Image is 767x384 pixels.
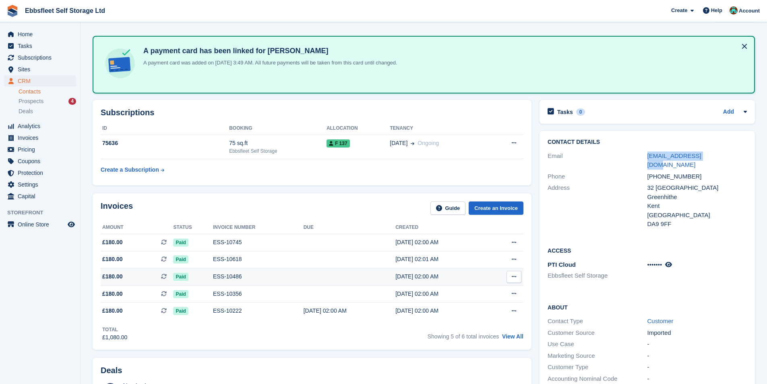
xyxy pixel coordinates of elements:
[548,303,747,311] h2: About
[557,108,573,116] h2: Tasks
[647,374,747,384] div: -
[395,255,487,264] div: [DATE] 02:01 AM
[304,307,395,315] div: [DATE] 02:00 AM
[68,98,76,105] div: 4
[6,5,19,17] img: stora-icon-8386f47178a22dfd0bd8f6a31ec36ba5ce8667c1dd55bd0f319d3a0aa187defe.svg
[548,363,647,372] div: Customer Type
[647,220,747,229] div: DA9 9FF
[430,201,466,215] a: Guide
[304,221,395,234] th: Due
[19,108,33,115] span: Deals
[647,152,701,168] a: [EMAIL_ADDRESS][DOMAIN_NAME]
[4,52,76,63] a: menu
[101,162,164,177] a: Create a Subscription
[395,290,487,298] div: [DATE] 02:00 AM
[18,75,66,87] span: CRM
[647,193,747,202] div: Greenhithe
[213,221,304,234] th: Invoice number
[66,220,76,229] a: Preview store
[173,221,213,234] th: Status
[18,52,66,63] span: Subscriptions
[327,139,350,147] span: F 137
[390,122,489,135] th: Tenancy
[730,6,738,15] img: George Spring
[395,307,487,315] div: [DATE] 02:00 AM
[502,333,523,340] a: View All
[739,7,760,15] span: Account
[647,363,747,372] div: -
[101,201,133,215] h2: Invoices
[548,328,647,338] div: Customer Source
[4,75,76,87] a: menu
[229,139,327,147] div: 75 sq.ft
[548,183,647,229] div: Address
[18,167,66,179] span: Protection
[469,201,523,215] a: Create an Invoice
[213,272,304,281] div: ESS-10486
[213,238,304,247] div: ESS-10745
[7,209,80,217] span: Storefront
[18,219,66,230] span: Online Store
[647,328,747,338] div: Imported
[103,46,137,80] img: card-linked-ebf98d0992dc2aeb22e95c0e3c79077019eb2392cfd83c6a337811c24bc77127.svg
[101,166,159,174] div: Create a Subscription
[19,88,76,95] a: Contacts
[102,238,123,247] span: £180.00
[18,29,66,40] span: Home
[19,107,76,116] a: Deals
[101,108,523,117] h2: Subscriptions
[173,273,188,281] span: Paid
[18,179,66,190] span: Settings
[4,132,76,143] a: menu
[647,201,747,211] div: Kent
[101,122,229,135] th: ID
[18,132,66,143] span: Invoices
[548,139,747,145] h2: Contact Details
[173,307,188,315] span: Paid
[647,340,747,349] div: -
[428,333,499,340] span: Showing 5 of 6 total invoices
[548,374,647,384] div: Accounting Nominal Code
[548,271,647,280] li: Ebbsfleet Self Storage
[102,290,123,298] span: £180.00
[418,140,439,146] span: Ongoing
[548,246,747,254] h2: Access
[671,6,687,15] span: Create
[548,317,647,326] div: Contact Type
[723,108,734,117] a: Add
[140,46,397,56] h4: A payment card has been linked for [PERSON_NAME]
[101,221,173,234] th: Amount
[395,221,487,234] th: Created
[4,40,76,52] a: menu
[548,261,576,268] span: PTI Cloud
[548,152,647,170] div: Email
[4,64,76,75] a: menu
[4,167,76,179] a: menu
[229,147,327,155] div: Ebbsfleet Self Storage
[102,272,123,281] span: £180.00
[647,351,747,361] div: -
[213,307,304,315] div: ESS-10222
[647,318,674,324] a: Customer
[4,191,76,202] a: menu
[102,333,127,342] div: £1,080.00
[213,255,304,264] div: ESS-10618
[390,139,407,147] span: [DATE]
[548,351,647,361] div: Marketing Source
[4,29,76,40] a: menu
[647,172,747,181] div: [PHONE_NUMBER]
[213,290,304,298] div: ESS-10356
[395,238,487,247] div: [DATE] 02:00 AM
[4,156,76,167] a: menu
[173,255,188,264] span: Paid
[18,64,66,75] span: Sites
[327,122,390,135] th: Allocation
[4,219,76,230] a: menu
[18,40,66,52] span: Tasks
[229,122,327,135] th: Booking
[647,183,747,193] div: 32 [GEOGRAPHIC_DATA]
[102,307,123,315] span: £180.00
[548,340,647,349] div: Use Case
[576,108,585,116] div: 0
[4,179,76,190] a: menu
